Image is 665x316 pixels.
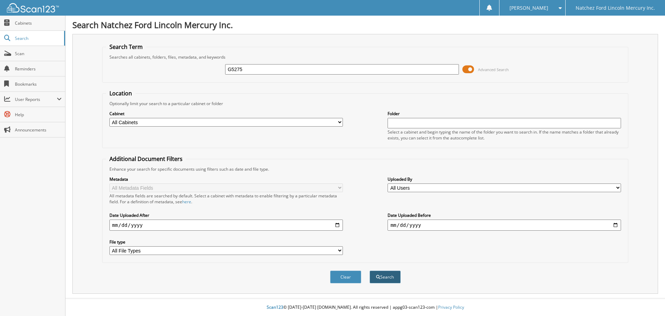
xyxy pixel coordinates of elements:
span: Announcements [15,127,62,133]
span: Reminders [15,66,62,72]
span: [PERSON_NAME] [509,6,548,10]
span: Cabinets [15,20,62,26]
a: Privacy Policy [438,304,464,310]
legend: Additional Document Filters [106,155,186,163]
legend: Location [106,89,135,97]
a: here [182,199,191,205]
span: Advanced Search [478,67,509,72]
div: Searches all cabinets, folders, files, metadata, and keywords [106,54,625,60]
label: Date Uploaded After [109,212,343,218]
span: Scan [15,51,62,57]
div: Optionally limit your search to a particular cabinet or folder [106,101,625,106]
label: Uploaded By [388,176,621,182]
label: Folder [388,111,621,117]
span: Help [15,112,62,118]
span: Bookmarks [15,81,62,87]
input: start [109,220,343,231]
button: Clear [330,271,361,283]
label: Metadata [109,176,343,182]
button: Search [370,271,401,283]
span: Natchez Ford Lincoln Mercury Inc. [576,6,655,10]
input: end [388,220,621,231]
div: All metadata fields are searched by default. Select a cabinet with metadata to enable filtering b... [109,193,343,205]
label: Cabinet [109,111,343,117]
span: Scan123 [267,304,283,310]
label: File type [109,239,343,245]
label: Date Uploaded Before [388,212,621,218]
span: Search [15,35,61,41]
legend: Search Term [106,43,146,51]
h1: Search Natchez Ford Lincoln Mercury Inc. [72,19,658,31]
div: Select a cabinet and begin typing the name of the folder you want to search in. If the name match... [388,129,621,141]
div: © [DATE]-[DATE] [DOMAIN_NAME]. All rights reserved | appg03-scan123-com | [65,299,665,316]
iframe: Chat Widget [630,283,665,316]
div: Enhance your search for specific documents using filters such as date and file type. [106,166,625,172]
img: scan123-logo-white.svg [7,3,59,12]
span: User Reports [15,96,57,102]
